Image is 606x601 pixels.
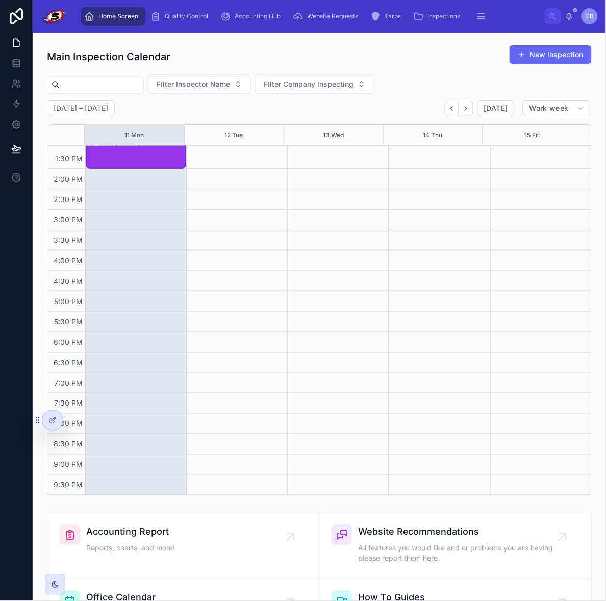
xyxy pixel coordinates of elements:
button: Select Button [148,74,251,94]
span: Accounting Report [86,525,175,539]
button: Back [444,101,459,116]
span: Home Screen [98,12,138,20]
span: Tarps [385,12,401,20]
span: 7:00 PM [52,379,85,387]
button: 14 Thu [423,125,443,145]
span: 6:30 PM [51,358,85,367]
span: 9:00 PM [51,460,85,469]
button: New Inspection [510,45,592,64]
div: scrollable content [76,5,545,28]
span: 4:30 PM [51,277,85,285]
button: 11 Mon [125,125,144,145]
span: Work week [529,104,569,113]
span: Accounting Hub [235,12,281,20]
span: 5:30 PM [52,317,85,326]
h1: Main Inspection Calendar [47,49,170,64]
h2: [DATE] – [DATE] [54,103,108,113]
span: Website Recommendations [358,525,563,539]
button: 15 Fri [525,125,540,145]
a: Accounting Hub [217,7,288,26]
a: Accounting ReportReports, charts, and more! [47,513,319,579]
span: Filter Company Inspecting [264,79,353,89]
img: App logo [41,8,68,24]
a: Tarps [367,7,408,26]
span: 3:30 PM [51,236,85,244]
span: 4:00 PM [51,256,85,265]
span: Filter Inspector Name [157,79,230,89]
button: Work week [523,100,592,116]
a: Quality Control [147,7,215,26]
a: Website Requests [290,7,365,26]
a: Website RecommendationsAll features you would like and or problems you are having please report t... [319,513,591,579]
span: Inspections [427,12,460,20]
span: 2:00 PM [51,174,85,183]
span: Reports, charts, and more! [86,543,175,554]
span: 5:00 PM [52,297,85,306]
span: Website Requests [307,12,358,20]
span: 9:30 PM [51,481,85,489]
a: Inspections [410,7,467,26]
span: 7:30 PM [52,399,85,408]
span: 6:00 PM [51,338,85,346]
span: All features you would like and or problems you are having please report them here. [358,543,563,564]
button: 13 Wed [323,125,344,145]
span: Quality Control [165,12,208,20]
div: 1:00 PM – 2:00 PM[PERSON_NAME] [86,129,186,168]
a: Home Screen [81,7,145,26]
button: [DATE] [477,100,515,116]
span: 1:30 PM [53,154,85,163]
span: [DATE] [484,104,508,113]
span: 8:30 PM [51,440,85,448]
span: CB [586,12,594,20]
button: Select Button [255,74,374,94]
span: 8:00 PM [51,419,85,428]
span: 3:00 PM [51,215,85,224]
button: Next [459,101,473,116]
span: 2:30 PM [51,195,85,204]
button: 12 Tue [225,125,243,145]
